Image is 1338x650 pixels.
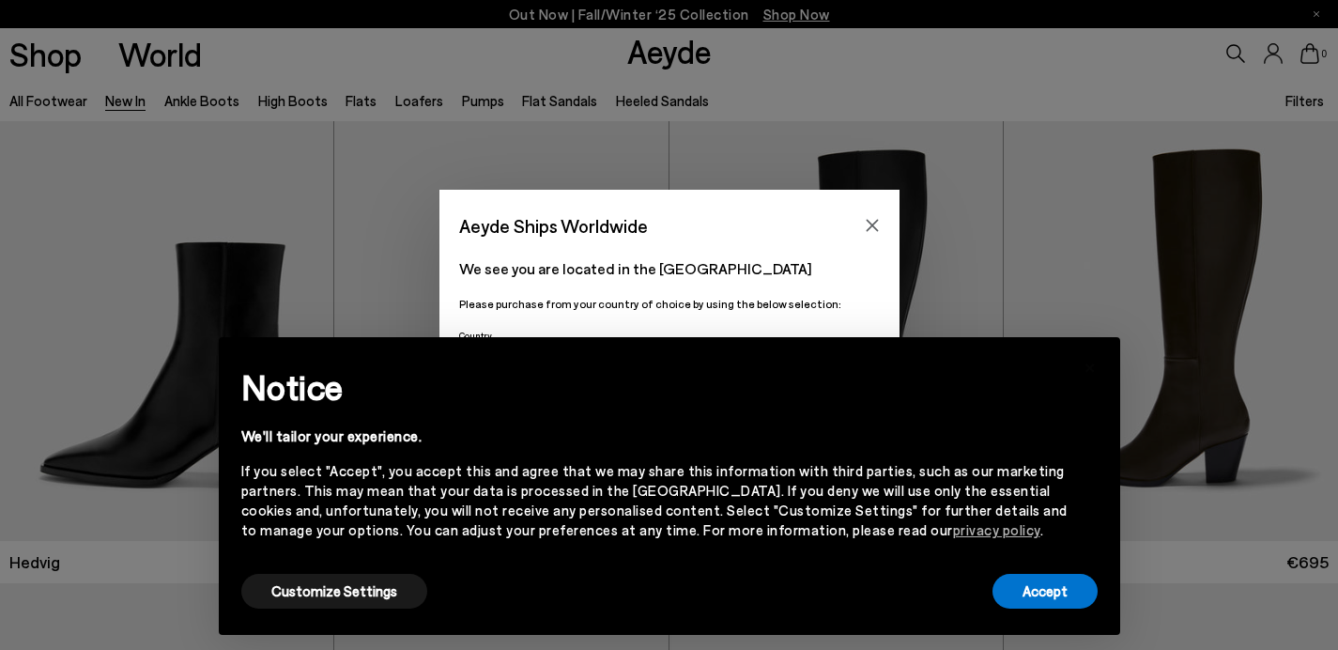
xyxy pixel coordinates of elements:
h2: Notice [241,363,1068,411]
p: Please purchase from your country of choice by using the below selection: [459,295,880,313]
a: privacy policy [953,521,1040,538]
div: We'll tailor your experience. [241,426,1068,446]
button: Customize Settings [241,574,427,609]
button: Close this notice [1068,343,1113,388]
button: Close [858,211,886,240]
span: Aeyde Ships Worldwide [459,209,648,242]
span: × [1084,351,1097,379]
p: We see you are located in the [GEOGRAPHIC_DATA] [459,257,880,280]
button: Accept [992,574,1098,609]
div: If you select "Accept", you accept this and agree that we may share this information with third p... [241,461,1068,540]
